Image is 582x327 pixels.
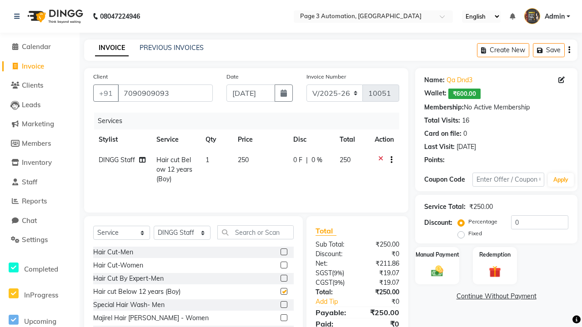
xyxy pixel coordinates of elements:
[93,313,209,323] div: Majirel Hair [PERSON_NAME] - Women
[545,12,565,21] span: Admin
[463,129,467,139] div: 0
[156,156,192,183] span: Hair cut Below 12 years (Boy)
[309,240,357,249] div: Sub Total:
[424,175,472,184] div: Coupon Code
[424,103,568,112] div: No Active Membership
[22,139,51,148] span: Members
[309,278,357,287] div: ( )
[357,278,406,287] div: ₹19.07
[424,116,460,125] div: Total Visits:
[472,173,544,187] input: Enter Offer / Coupon Code
[22,158,52,167] span: Inventory
[232,129,287,150] th: Price
[226,73,239,81] label: Date
[306,73,346,81] label: Invoice Number
[2,158,77,168] a: Inventory
[316,226,336,236] span: Total
[457,142,476,152] div: [DATE]
[424,142,455,152] div: Last Visit:
[366,297,406,307] div: ₹0
[448,89,481,99] span: ₹600.00
[22,216,37,225] span: Chat
[424,75,445,85] div: Name:
[309,297,366,307] a: Add Tip
[93,300,165,310] div: Special Hair Wash- Men
[424,89,447,99] div: Wallet:
[93,73,108,81] label: Client
[22,81,43,89] span: Clients
[22,42,51,51] span: Calendar
[2,80,77,91] a: Clients
[309,259,357,268] div: Net:
[468,229,482,238] label: Fixed
[93,248,133,257] div: Hair Cut-Men
[357,268,406,278] div: ₹19.07
[357,249,406,259] div: ₹0
[93,287,181,297] div: Hair cut Below 12 years (Boy)
[309,249,357,259] div: Discount:
[447,75,472,85] a: Qa Dnd3
[424,103,464,112] div: Membership:
[22,178,37,186] span: Staff
[2,139,77,149] a: Members
[357,287,406,297] div: ₹250.00
[93,129,151,150] th: Stylist
[477,43,529,57] button: Create New
[95,40,129,56] a: INVOICE
[24,265,58,273] span: Completed
[416,251,459,259] label: Manual Payment
[369,129,399,150] th: Action
[217,225,294,239] input: Search or Scan
[2,42,77,52] a: Calendar
[334,269,342,277] span: 9%
[311,155,322,165] span: 0 %
[462,116,469,125] div: 16
[22,235,48,244] span: Settings
[22,119,54,128] span: Marketing
[424,202,466,212] div: Service Total:
[22,197,47,205] span: Reports
[94,113,406,129] div: Services
[424,155,445,165] div: Points:
[2,61,77,72] a: Invoice
[151,129,200,150] th: Service
[293,155,302,165] span: 0 F
[309,268,357,278] div: ( )
[417,292,576,301] a: Continue Without Payment
[427,264,447,278] img: _cash.svg
[200,129,232,150] th: Qty
[316,269,332,277] span: SGST
[288,129,335,150] th: Disc
[2,177,77,188] a: Staff
[469,202,493,212] div: ₹250.00
[334,129,369,150] th: Total
[118,84,213,102] input: Search by Name/Mobile/Email/Code
[93,274,164,283] div: Hair Cut By Expert-Men
[93,261,143,270] div: Hair Cut-Women
[533,43,565,57] button: Save
[238,156,249,164] span: 250
[22,100,40,109] span: Leads
[306,155,308,165] span: |
[206,156,209,164] span: 1
[479,251,511,259] label: Redemption
[340,156,351,164] span: 250
[309,307,357,318] div: Payable:
[2,235,77,245] a: Settings
[99,156,135,164] span: DINGG Staff
[468,218,497,226] label: Percentage
[23,4,85,29] img: logo
[524,8,540,24] img: Admin
[485,264,504,279] img: _gift.svg
[2,196,77,207] a: Reports
[140,44,204,52] a: PREVIOUS INVOICES
[424,218,452,228] div: Discount:
[93,84,119,102] button: +91
[548,173,574,187] button: Apply
[357,307,406,318] div: ₹250.00
[424,129,462,139] div: Card on file:
[2,100,77,110] a: Leads
[24,317,56,326] span: Upcoming
[357,259,406,268] div: ₹211.86
[316,278,332,287] span: CGST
